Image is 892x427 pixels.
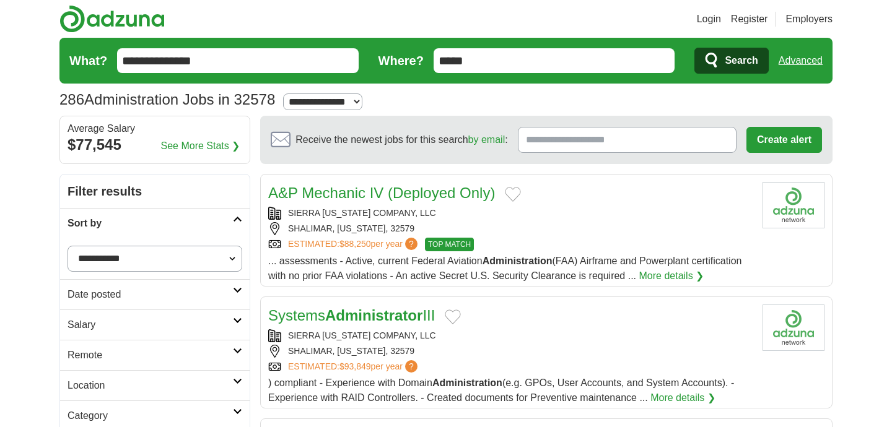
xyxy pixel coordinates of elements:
span: 286 [59,88,84,111]
img: Adzuna logo [59,5,165,33]
a: Salary [60,309,250,340]
h2: Filter results [60,175,250,208]
span: ? [405,238,418,250]
button: Add to favorite jobs [445,309,461,324]
h2: Remote [68,348,233,363]
a: See More Stats ❯ [161,139,240,153]
span: $88,250 [339,239,371,249]
span: $93,849 [339,361,371,371]
div: Average Salary [68,124,242,134]
button: Add to favorite jobs [505,187,521,202]
span: ) compliant - Experience with Domain (e.g. GPOs, User Accounts, and System Accounts). - Experienc... [268,377,734,403]
a: Sort by [60,208,250,238]
h1: Administration Jobs in 32578 [59,91,275,108]
div: $77,545 [68,134,242,156]
label: What? [69,51,107,70]
a: More details ❯ [650,390,715,405]
div: SIERRA [US_STATE] COMPANY, LLC [268,329,753,342]
div: SIERRA [US_STATE] COMPANY, LLC [268,207,753,220]
a: Register [731,12,768,27]
a: Location [60,370,250,400]
span: TOP MATCH [425,238,474,251]
strong: Administrator [325,307,422,324]
a: Advanced [779,48,823,73]
a: ESTIMATED:$88,250per year? [288,238,420,251]
strong: Administration [432,377,502,388]
span: ... assessments - Active, current Federal Aviation (FAA) Airframe and Powerplant certification wi... [268,256,741,281]
a: A&P Mechanic IV (Deployed Only) [268,184,495,201]
button: Search [694,48,768,74]
h2: Date posted [68,287,233,302]
label: Where? [378,51,424,70]
span: ? [405,360,418,373]
h2: Salary [68,317,233,332]
a: Date posted [60,279,250,309]
a: More details ❯ [639,269,704,283]
a: ESTIMATED:$93,849per year? [288,360,420,373]
strong: Administration [483,256,553,266]
span: Receive the newest jobs for this search : [295,132,507,147]
a: by email [468,134,505,145]
img: Company logo [763,182,824,228]
a: SystemsAdministratorIII [268,307,435,324]
a: Login [697,12,721,27]
h2: Sort by [68,216,233,231]
h2: Location [68,378,233,393]
img: Company logo [763,304,824,351]
a: Employers [785,12,833,27]
button: Create alert [746,127,822,153]
div: SHALIMAR, [US_STATE], 32579 [268,222,753,235]
div: SHALIMAR, [US_STATE], 32579 [268,345,753,358]
a: Remote [60,340,250,370]
h2: Category [68,408,233,423]
span: Search [725,48,758,73]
